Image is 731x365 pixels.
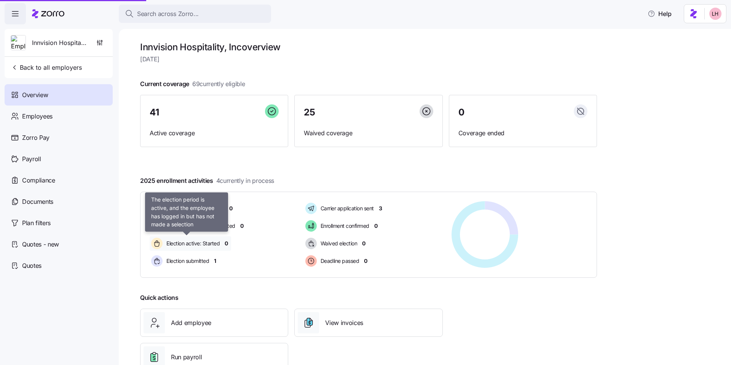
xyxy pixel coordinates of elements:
span: 0 [458,108,464,117]
span: 0 [374,222,378,230]
a: Plan filters [5,212,113,234]
img: Employer logo [11,35,26,51]
button: Help [642,6,678,21]
span: Search across Zorro... [137,9,199,19]
span: Quotes - new [22,240,59,249]
span: Quick actions [140,293,179,303]
span: 0 [362,240,365,247]
span: Enrollment confirmed [318,222,369,230]
a: Zorro Pay [5,127,113,148]
span: Deadline passed [318,257,359,265]
span: Coverage ended [458,128,587,138]
span: 69 currently eligible [192,79,245,89]
a: Documents [5,191,113,212]
span: Election active: Hasn't started [164,222,235,230]
span: Run payroll [171,352,202,362]
span: 0 [364,257,367,265]
span: Innvision Hospitality, Inc [32,38,87,48]
span: Waived coverage [304,128,433,138]
span: Compliance [22,176,55,185]
span: Election submitted [164,257,209,265]
span: View invoices [325,318,363,328]
span: Plan filters [22,218,51,228]
span: Zorro Pay [22,133,49,142]
a: Quotes - new [5,234,113,255]
span: Quotes [22,261,41,271]
span: 3 [379,205,382,212]
span: 1 [214,257,216,265]
span: Employees [22,112,53,121]
span: Carrier application sent [318,205,374,212]
span: 0 [240,222,244,230]
span: 25 [304,108,315,117]
a: Payroll [5,148,113,170]
a: Compliance [5,170,113,191]
span: 4 currently in process [216,176,274,186]
span: 2025 enrollment activities [140,176,274,186]
a: Quotes [5,255,113,276]
span: 41 [150,108,159,117]
a: Overview [5,84,113,106]
span: Current coverage [140,79,245,89]
span: Back to all employers [11,63,82,72]
span: Pending election window [164,205,224,212]
h1: Innvision Hospitality, Inc overview [140,41,597,53]
span: Help [648,9,672,18]
img: 8ac9784bd0c5ae1e7e1202a2aac67deb [709,8,721,20]
span: Active coverage [150,128,279,138]
button: Search across Zorro... [119,5,271,23]
span: Add employee [171,318,211,328]
span: 0 [225,240,228,247]
span: Documents [22,197,53,207]
span: Election active: Started [164,240,220,247]
span: [DATE] [140,54,597,64]
span: Waived election [318,240,358,247]
span: 0 [229,205,233,212]
span: Payroll [22,154,41,164]
span: Overview [22,90,48,100]
a: Employees [5,106,113,127]
button: Back to all employers [8,60,85,75]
